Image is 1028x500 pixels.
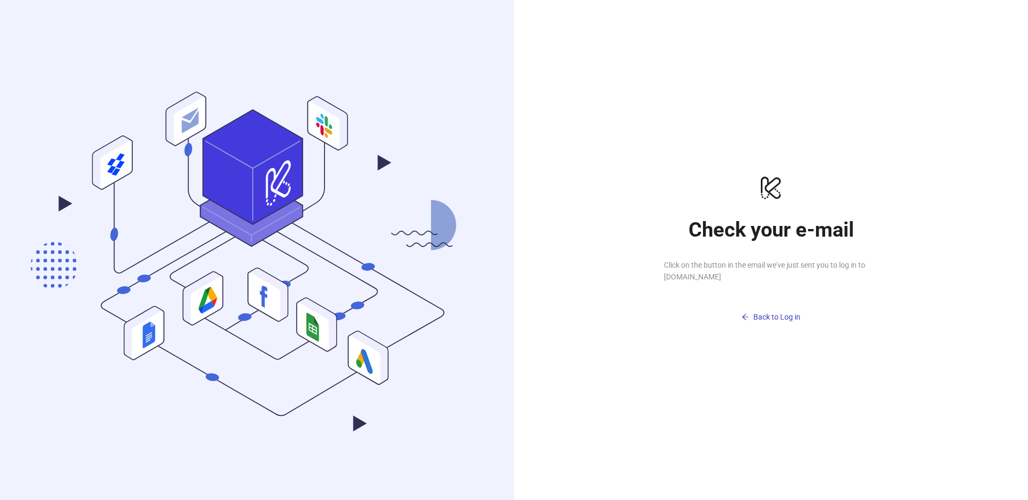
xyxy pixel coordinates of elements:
span: arrow-left [742,313,749,321]
span: Back to Log in [753,313,800,321]
span: Click on the button in the email we've just sent you to log in to [DOMAIN_NAME] [664,259,878,283]
h1: Check your e-mail [664,217,878,242]
a: Back to Log in [664,291,878,325]
button: Back to Log in [664,308,878,325]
